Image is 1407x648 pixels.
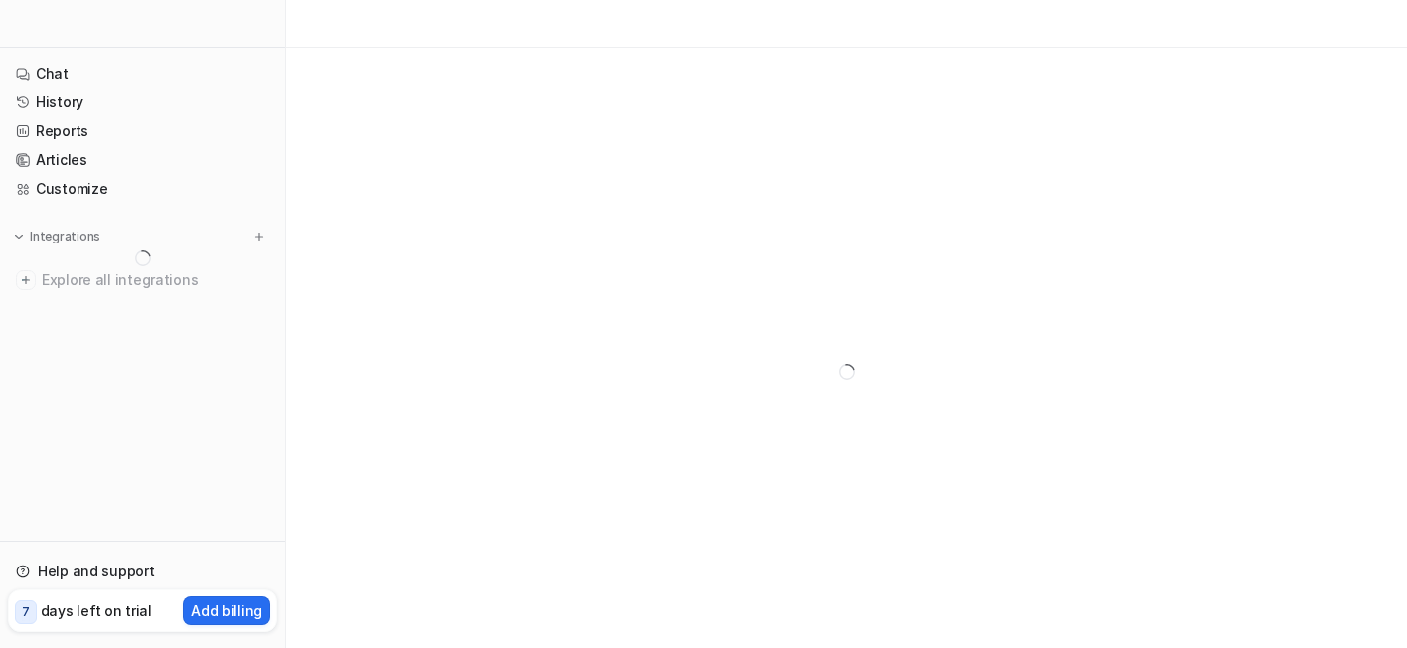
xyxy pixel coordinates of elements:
button: Integrations [8,227,106,246]
a: Help and support [8,558,277,585]
a: Chat [8,60,277,87]
a: Articles [8,146,277,174]
a: Reports [8,117,277,145]
a: Explore all integrations [8,266,277,294]
button: Add billing [183,596,270,625]
span: Explore all integrations [42,264,269,296]
p: 7 [22,603,30,621]
img: menu_add.svg [252,230,266,243]
p: Add billing [191,600,262,621]
a: Customize [8,175,277,203]
a: History [8,88,277,116]
img: explore all integrations [16,270,36,290]
img: expand menu [12,230,26,243]
p: Integrations [30,229,100,244]
p: days left on trial [41,600,152,621]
